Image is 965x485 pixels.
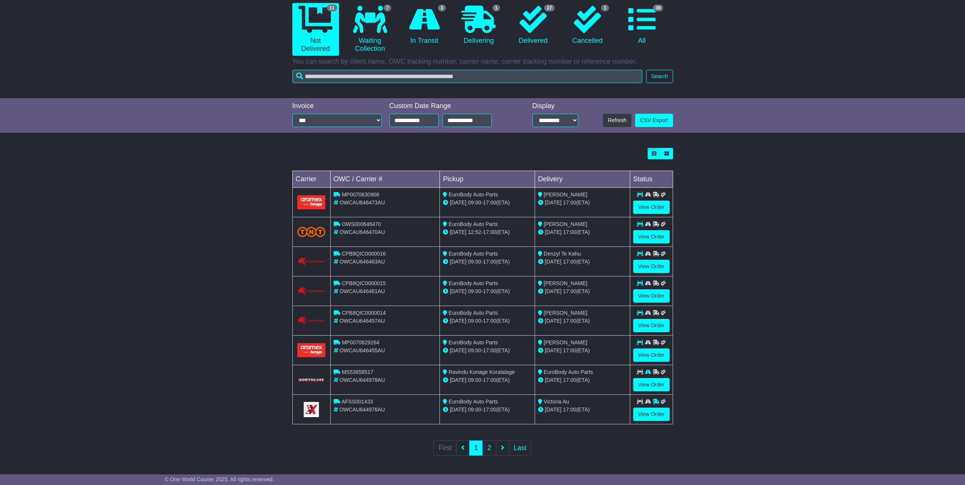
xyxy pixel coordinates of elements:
[450,347,466,353] span: [DATE]
[449,369,515,375] span: Ravindu Konage Koralalage
[468,229,481,235] span: 12:52
[483,199,496,206] span: 17:00
[384,5,392,11] span: 7
[443,376,532,384] div: - (ETA)
[633,230,670,243] a: View Order
[603,114,631,127] button: Refresh
[563,229,576,235] span: 17:00
[509,440,532,456] a: Last
[450,407,466,413] span: [DATE]
[544,251,581,257] span: Denzyl Te Kahu
[455,3,502,48] a: 1 Delivering
[564,3,611,48] a: 1 Cancelled
[563,199,576,206] span: 17:00
[449,280,498,286] span: EuroBody Auto Parts
[535,171,630,188] td: Delivery
[443,317,532,325] div: - (ETA)
[304,402,319,417] img: GetCarrierServiceLogo
[538,376,627,384] div: (ETA)
[450,288,466,294] span: [DATE]
[483,347,496,353] span: 17:00
[633,289,670,303] a: View Order
[538,199,627,207] div: (ETA)
[483,259,496,265] span: 17:00
[342,221,381,227] span: OWS000646470
[450,199,466,206] span: [DATE]
[544,280,587,286] span: [PERSON_NAME]
[327,5,337,11] span: 11
[342,280,386,286] span: CPB8QIC0000015
[342,339,379,345] span: MP0070629264
[563,347,576,353] span: 17:00
[468,407,481,413] span: 09:00
[468,199,481,206] span: 09:00
[544,191,587,198] span: [PERSON_NAME]
[450,318,466,324] span: [DATE]
[468,259,481,265] span: 09:00
[483,377,496,383] span: 17:00
[635,114,673,127] a: CSV Export
[297,287,326,296] img: GetCarrierServiceLogo
[443,228,532,236] div: - (ETA)
[532,102,578,110] div: Display
[563,259,576,265] span: 17:00
[544,399,569,405] span: Victoria Au
[449,221,498,227] span: EuroBody Auto Parts
[339,199,385,206] span: OWCAU646473AU
[443,199,532,207] div: - (ETA)
[633,408,670,421] a: View Order
[544,310,587,316] span: [PERSON_NAME]
[438,5,446,11] span: 3
[493,5,501,11] span: 1
[443,406,532,414] div: - (ETA)
[563,377,576,383] span: 17:00
[443,347,532,355] div: - (ETA)
[468,288,481,294] span: 09:00
[339,347,385,353] span: OWCAU646455AU
[443,258,532,266] div: - (ETA)
[297,257,326,266] img: GetCarrierServiceLogo
[292,58,673,66] p: You can search by client name, OWC tracking number, carrier name, carrier tracking number or refe...
[545,347,562,353] span: [DATE]
[450,229,466,235] span: [DATE]
[653,5,663,11] span: 39
[545,377,562,383] span: [DATE]
[646,70,673,83] button: Search
[449,191,498,198] span: EuroBody Auto Parts
[544,5,554,11] span: 27
[633,260,670,273] a: View Order
[292,102,382,110] div: Invoice
[449,399,498,405] span: EuroBody Auto Parts
[538,258,627,266] div: (ETA)
[339,407,385,413] span: OWCAU644976AU
[544,369,593,375] span: EuroBody Auto Parts
[468,318,481,324] span: 09:00
[339,288,385,294] span: OWCAU646461AU
[601,5,609,11] span: 1
[339,229,385,235] span: OWCAU646470AU
[165,476,274,482] span: © One World Courier 2025. All rights reserved.
[342,191,379,198] span: MP0070630908
[297,378,326,382] img: GetCarrierServiceLogo
[469,440,483,456] a: 1
[483,288,496,294] span: 17:00
[339,259,385,265] span: OWCAU646463AU
[342,369,373,375] span: MS53658517
[633,348,670,362] a: View Order
[483,229,496,235] span: 17:00
[450,377,466,383] span: [DATE]
[342,399,373,405] span: AFSS001433
[633,378,670,391] a: View Order
[545,318,562,324] span: [DATE]
[449,339,498,345] span: EuroBody Auto Parts
[297,227,326,237] img: TNT_Domestic.png
[630,171,673,188] td: Status
[538,228,627,236] div: (ETA)
[538,317,627,325] div: (ETA)
[510,3,556,48] a: 27 Delivered
[618,3,665,48] a: 39 All
[544,339,587,345] span: [PERSON_NAME]
[342,251,386,257] span: CPB8QIC0000016
[401,3,447,48] a: 3 In Transit
[297,343,326,357] img: Aramex.png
